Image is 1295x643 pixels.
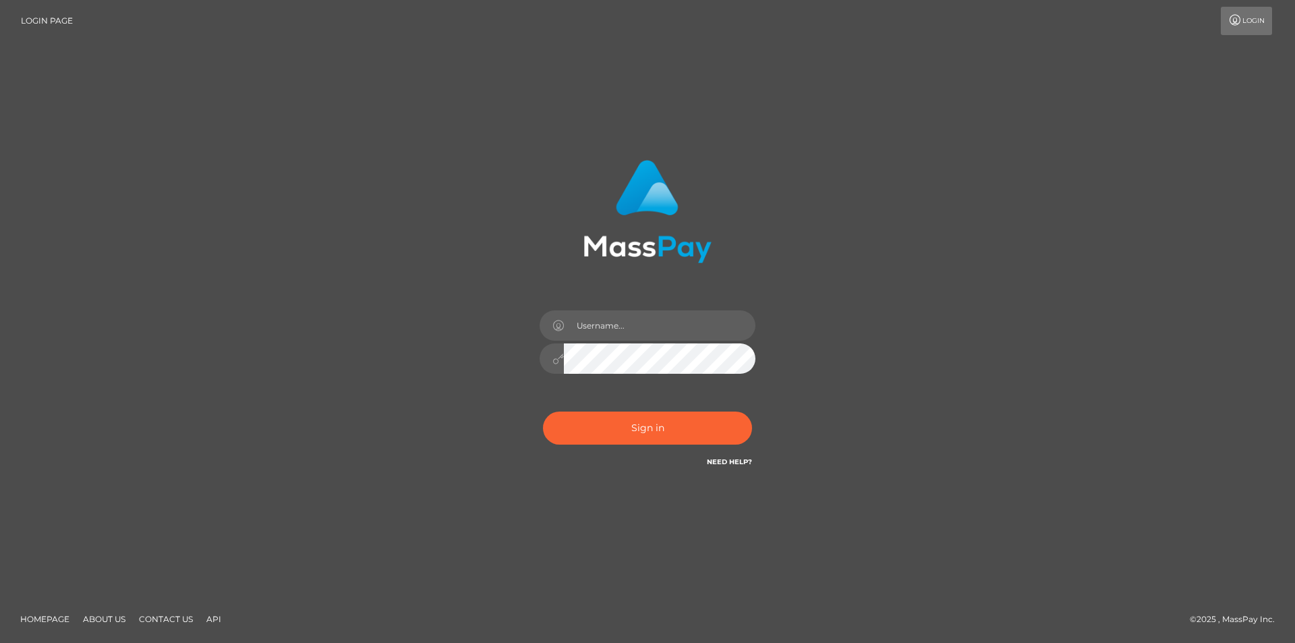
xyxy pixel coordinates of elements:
a: Login Page [21,7,73,35]
a: Need Help? [707,457,752,466]
a: Homepage [15,609,75,630]
a: Login [1221,7,1272,35]
div: © 2025 , MassPay Inc. [1190,612,1285,627]
a: Contact Us [134,609,198,630]
img: MassPay Login [583,160,712,263]
a: About Us [78,609,131,630]
button: Sign in [543,412,752,445]
a: API [201,609,227,630]
input: Username... [564,310,755,341]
